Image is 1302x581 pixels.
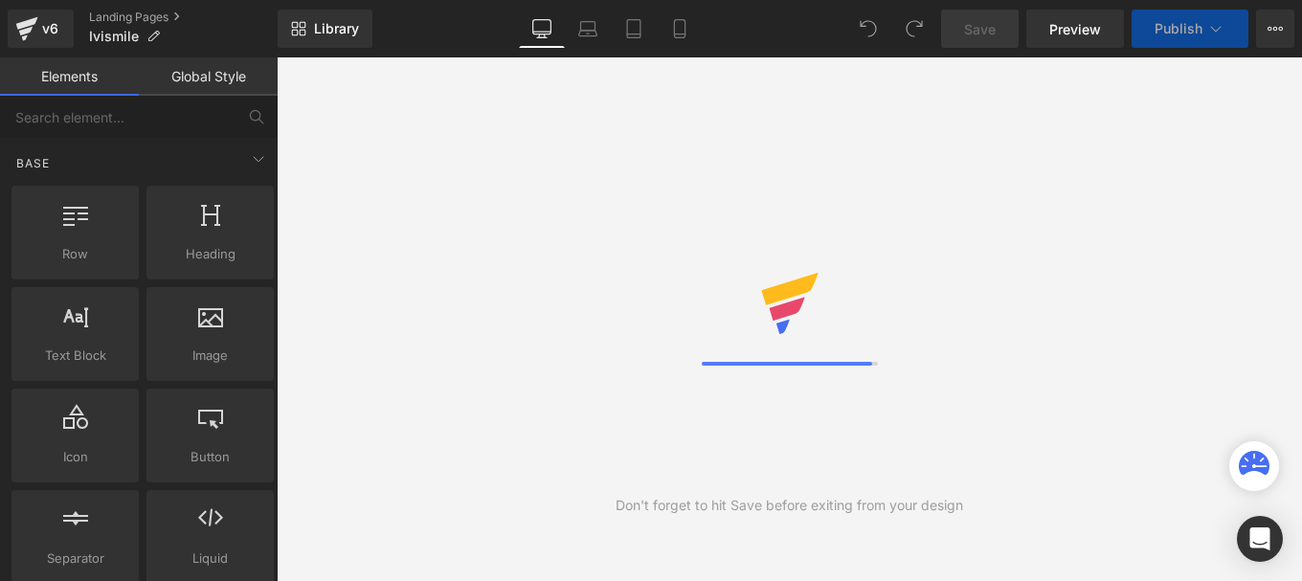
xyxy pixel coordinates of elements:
[152,447,268,467] span: Button
[17,346,133,366] span: Text Block
[1049,19,1101,39] span: Preview
[616,495,963,516] div: Don't forget to hit Save before exiting from your design
[8,10,74,48] a: v6
[278,10,372,48] a: New Library
[152,244,268,264] span: Heading
[89,29,139,44] span: Ivismile
[314,20,359,37] span: Library
[1256,10,1294,48] button: More
[17,548,133,569] span: Separator
[139,57,278,96] a: Global Style
[152,346,268,366] span: Image
[17,244,133,264] span: Row
[152,548,268,569] span: Liquid
[611,10,657,48] a: Tablet
[89,10,278,25] a: Landing Pages
[14,154,52,172] span: Base
[849,10,887,48] button: Undo
[895,10,933,48] button: Redo
[565,10,611,48] a: Laptop
[964,19,996,39] span: Save
[17,447,133,467] span: Icon
[1132,10,1248,48] button: Publish
[38,16,62,41] div: v6
[1026,10,1124,48] a: Preview
[657,10,703,48] a: Mobile
[1237,516,1283,562] div: Open Intercom Messenger
[519,10,565,48] a: Desktop
[1155,21,1202,36] span: Publish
